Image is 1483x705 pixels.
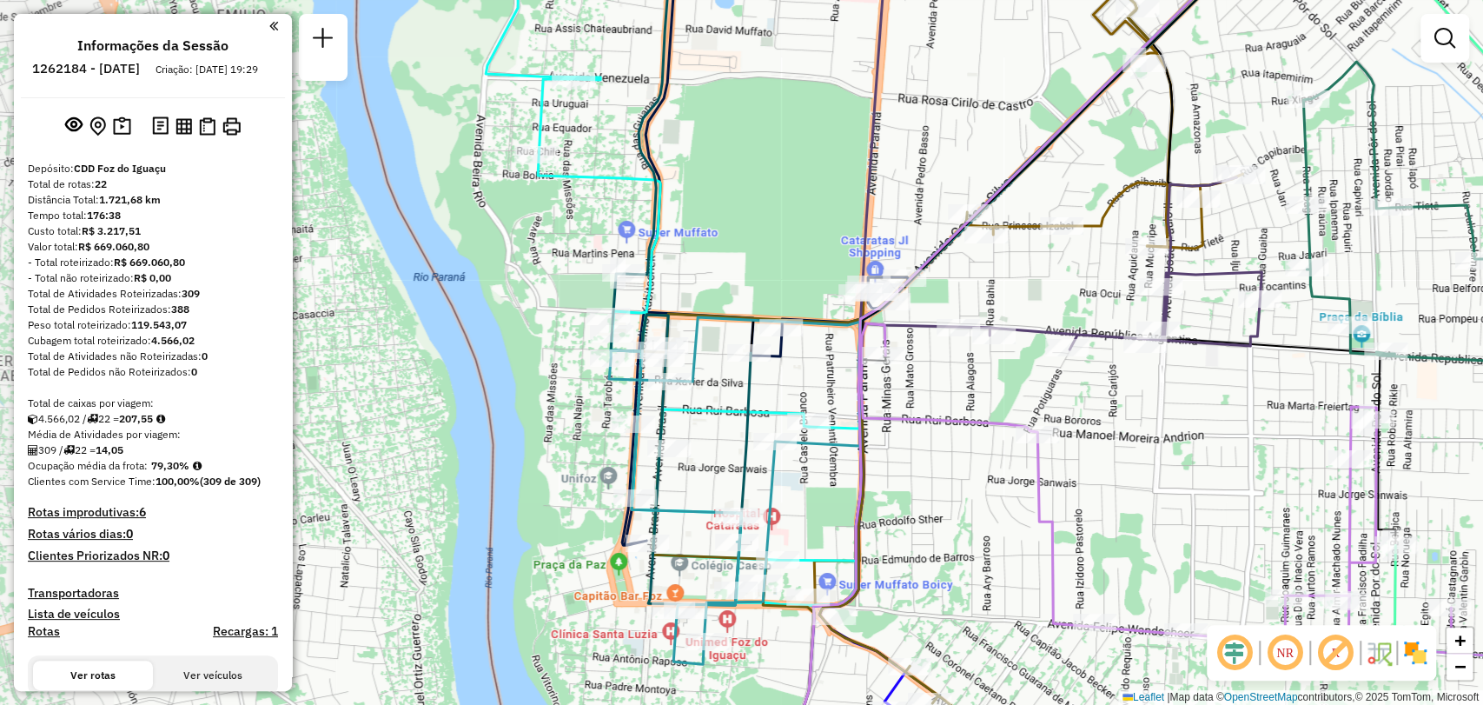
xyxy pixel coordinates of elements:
div: Média de Atividades por viagem: [28,427,278,442]
strong: (309 de 309) [200,475,261,488]
a: Zoom in [1447,628,1473,654]
strong: R$ 0,00 [134,271,171,284]
span: − [1454,655,1466,677]
strong: 14,05 [96,443,123,456]
h4: Transportadoras [28,586,278,601]
div: Map data © contributors,© 2025 TomTom, Microsoft [1118,690,1483,705]
strong: R$ 669.060,80 [114,256,185,269]
i: Cubagem total roteirizado [28,414,38,424]
strong: 388 [171,303,189,316]
span: Ocupação média da frota: [28,459,148,472]
a: Zoom out [1447,654,1473,680]
h4: Recargas: 1 [213,624,278,639]
span: Clientes com Service Time: [28,475,156,488]
div: - Total não roteirizado: [28,270,278,286]
div: - Total roteirizado: [28,255,278,270]
button: Painel de Sugestão [109,113,135,140]
a: Nova sessão e pesquisa [306,21,341,60]
div: Distância Total: [28,192,278,208]
strong: R$ 669.060,80 [78,240,149,253]
button: Exibir sessão original [62,112,86,140]
a: Rotas [28,624,60,639]
a: OpenStreetMap [1224,691,1298,703]
i: Meta Caixas/viagem: 195,05 Diferença: 12,50 [156,414,165,424]
a: Leaflet [1122,691,1164,703]
i: Total de rotas [63,445,75,456]
div: Depósito: [28,161,278,176]
div: 4.566,02 / 22 = [28,411,278,427]
span: Exibir rótulo [1314,632,1356,674]
strong: CDD Foz do Iguaçu [74,162,166,175]
img: Fluxo de ruas [1365,639,1393,667]
button: Visualizar Romaneio [195,114,219,139]
em: Média calculada utilizando a maior ocupação (%Peso ou %Cubagem) de cada rota da sessão. Rotas cro... [193,461,202,471]
span: | [1167,691,1169,703]
button: Imprimir Rotas [219,114,244,139]
img: Exibir/Ocultar setores [1401,639,1429,667]
strong: 119.543,07 [131,318,187,331]
div: 309 / 22 = [28,442,278,458]
strong: 100,00% [156,475,200,488]
div: Total de Pedidos não Roteirizados: [28,364,278,380]
div: Valor total: [28,239,278,255]
h4: Informações da Sessão [77,37,228,54]
strong: 22 [95,177,107,190]
strong: 309 [182,287,200,300]
i: Total de Atividades [28,445,38,456]
div: Custo total: [28,223,278,239]
button: Ver rotas [33,661,153,690]
strong: 1.721,68 km [99,193,161,206]
h4: Clientes Priorizados NR: [28,549,278,563]
button: Ver veículos [153,661,273,690]
div: Total de Atividades não Roteirizadas: [28,349,278,364]
div: Cubagem total roteirizado: [28,333,278,349]
h4: Lista de veículos [28,607,278,622]
div: Total de Atividades Roteirizadas: [28,286,278,302]
button: Visualizar relatório de Roteirização [172,114,195,137]
strong: 0 [191,365,197,378]
strong: R$ 3.217,51 [82,224,141,237]
div: Total de rotas: [28,176,278,192]
h4: Rotas improdutivas: [28,505,278,520]
strong: 4.566,02 [151,334,195,347]
div: Peso total roteirizado: [28,317,278,333]
div: Total de caixas por viagem: [28,396,278,411]
strong: 0 [126,526,133,542]
strong: 176:38 [87,209,121,222]
i: Total de rotas [87,414,98,424]
button: Centralizar mapa no depósito ou ponto de apoio [86,113,109,140]
h6: 1262184 - [DATE] [32,61,140,76]
div: Tempo total: [28,208,278,223]
h4: Rotas vários dias: [28,527,278,542]
a: Exibir filtros [1427,21,1462,56]
strong: 0 [202,349,208,362]
strong: 6 [139,504,146,520]
strong: 207,55 [119,412,153,425]
div: Total de Pedidos Roteirizados: [28,302,278,317]
span: Ocultar NR [1264,632,1306,674]
div: Criação: [DATE] 19:29 [149,62,265,77]
strong: 79,30% [151,459,189,472]
span: Ocultar deslocamento [1214,632,1255,674]
span: + [1454,629,1466,651]
button: Logs desbloquear sessão [149,113,172,140]
a: Clique aqui para minimizar o painel [269,16,278,36]
strong: 0 [162,548,169,563]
